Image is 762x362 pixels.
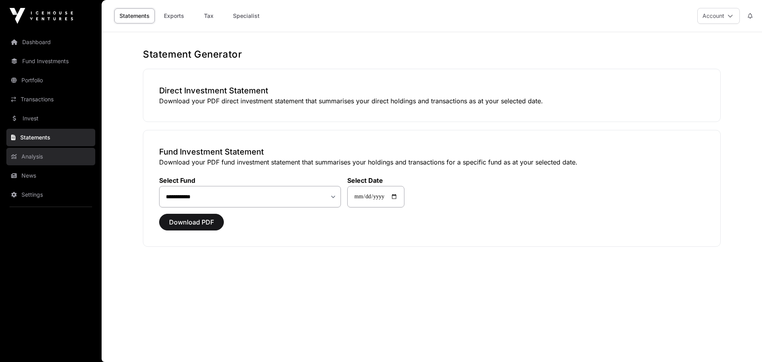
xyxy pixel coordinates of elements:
a: Invest [6,110,95,127]
button: Download PDF [159,214,224,230]
a: Settings [6,186,95,203]
a: Transactions [6,91,95,108]
iframe: Chat Widget [722,324,762,362]
img: Icehouse Ventures Logo [10,8,73,24]
a: Download PDF [159,222,224,230]
a: Tax [193,8,225,23]
a: Specialist [228,8,265,23]
button: Account [697,8,740,24]
p: Download your PDF fund investment statement that summarises your holdings and transactions for a ... [159,157,704,167]
h3: Fund Investment Statement [159,146,704,157]
h1: Statement Generator [143,48,721,61]
a: Statements [114,8,155,23]
label: Select Fund [159,176,341,184]
span: Download PDF [169,217,214,227]
a: News [6,167,95,184]
a: Dashboard [6,33,95,51]
a: Portfolio [6,72,95,89]
a: Statements [6,129,95,146]
a: Analysis [6,148,95,165]
a: Fund Investments [6,52,95,70]
label: Select Date [347,176,404,184]
h3: Direct Investment Statement [159,85,704,96]
p: Download your PDF direct investment statement that summarises your direct holdings and transactio... [159,96,704,106]
a: Exports [158,8,190,23]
